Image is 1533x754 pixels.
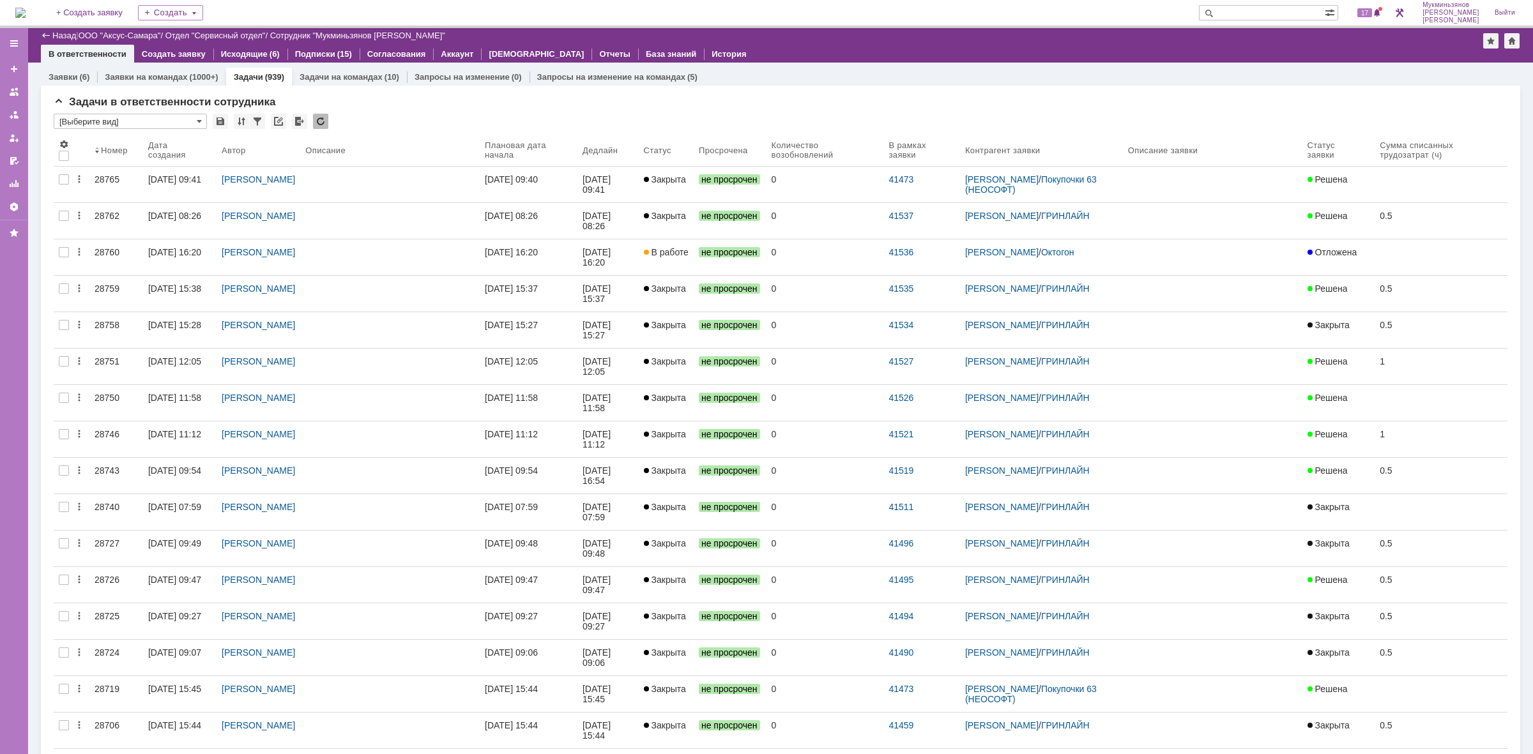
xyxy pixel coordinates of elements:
[148,320,201,330] div: [DATE] 15:28
[485,393,538,403] div: [DATE] 11:58
[485,283,538,294] div: [DATE] 15:37
[480,494,577,530] a: [DATE] 07:59
[694,385,766,421] a: не просрочен
[1375,531,1507,566] a: 0.5
[89,531,143,566] a: 28727
[480,349,577,384] a: [DATE] 12:05
[694,421,766,457] a: не просрочен
[234,114,249,129] div: Сортировка...
[772,502,879,512] div: 0
[699,465,760,476] span: не просрочен
[222,247,295,257] a: [PERSON_NAME]
[577,385,639,421] a: [DATE] 11:58
[889,174,913,185] a: 41473
[965,465,1039,476] a: [PERSON_NAME]
[138,5,203,20] div: Создать
[1041,247,1074,257] a: Октогон
[1041,465,1090,476] a: ГРИНЛАЙН
[889,502,913,512] a: 41511
[1041,356,1090,366] a: ГРИНЛАЙН
[766,167,884,202] a: 0
[1308,140,1360,160] div: Статус заявки
[95,465,138,476] div: 28743
[143,494,217,530] a: [DATE] 07:59
[367,49,426,59] a: Согласования
[694,167,766,202] a: не просрочен
[889,356,913,366] a: 41527
[1380,356,1502,366] div: 1
[965,429,1039,439] a: [PERSON_NAME]
[95,429,138,439] div: 28746
[772,140,869,160] div: Количество возобновлений
[965,393,1039,403] a: [PERSON_NAME]
[646,49,696,59] a: База знаний
[222,146,246,155] div: Автор
[694,276,766,312] a: не просрочен
[583,211,613,231] div: [DATE] 08:26
[1302,134,1375,167] th: Статус заявки
[583,146,618,155] div: Дедлайн
[1308,538,1350,548] span: Закрыта
[889,393,913,403] a: 41526
[1302,203,1375,239] a: Решена
[165,31,266,40] a: Отдел "Сервисный отдел"
[694,494,766,530] a: не просрочен
[772,247,879,257] div: 0
[577,203,639,239] a: [DATE] 08:26
[480,421,577,457] a: [DATE] 11:12
[766,349,884,384] a: 0
[639,458,694,494] a: Закрыта
[485,140,562,160] div: Плановая дата начала
[143,312,217,348] a: [DATE] 15:28
[583,429,613,449] div: [DATE] 11:12
[965,320,1039,330] a: [PERSON_NAME]
[1380,140,1492,160] div: Сумма списанных трудозатрат (ч)
[699,283,760,294] span: не просрочен
[772,283,879,294] div: 0
[95,538,138,548] div: 28727
[699,502,760,512] span: не просрочен
[89,203,143,239] a: 28762
[772,465,879,476] div: 0
[148,174,201,185] div: [DATE] 09:41
[95,283,138,294] div: 28759
[143,276,217,312] a: [DATE] 15:38
[583,538,613,559] div: [DATE] 09:48
[577,494,639,530] a: [DATE] 07:59
[639,239,694,275] a: В работе
[148,393,201,403] div: [DATE] 11:58
[271,114,286,129] div: Скопировать ссылку на список
[699,429,760,439] span: не просрочен
[694,239,766,275] a: не просрочен
[577,312,639,348] a: [DATE] 15:27
[485,429,538,439] div: [DATE] 11:12
[766,203,884,239] a: 0
[639,167,694,202] a: Закрыта
[699,320,760,330] span: не просрочен
[15,8,26,18] a: Перейти на домашнюю страницу
[577,167,639,202] a: [DATE] 09:41
[222,429,295,439] a: [PERSON_NAME]
[965,211,1039,221] a: [PERSON_NAME]
[639,349,694,384] a: Закрыта
[222,211,295,221] a: [PERSON_NAME]
[699,393,760,403] span: не просрочен
[143,458,217,494] a: [DATE] 09:54
[1302,276,1375,312] a: Решена
[15,8,26,18] img: logo
[89,349,143,384] a: 28751
[1375,276,1507,312] a: 0.5
[577,531,639,566] a: [DATE] 09:48
[965,146,1041,155] div: Контрагент заявки
[599,49,630,59] a: Отчеты
[1380,538,1502,548] div: 0.5
[772,320,879,330] div: 0
[4,174,24,194] a: Отчеты
[222,320,295,330] a: [PERSON_NAME]
[485,538,538,548] div: [DATE] 09:48
[49,49,126,59] a: В ответственности
[222,174,295,185] a: [PERSON_NAME]
[644,356,686,366] span: Закрыта
[95,320,138,330] div: 28758
[766,239,884,275] a: 0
